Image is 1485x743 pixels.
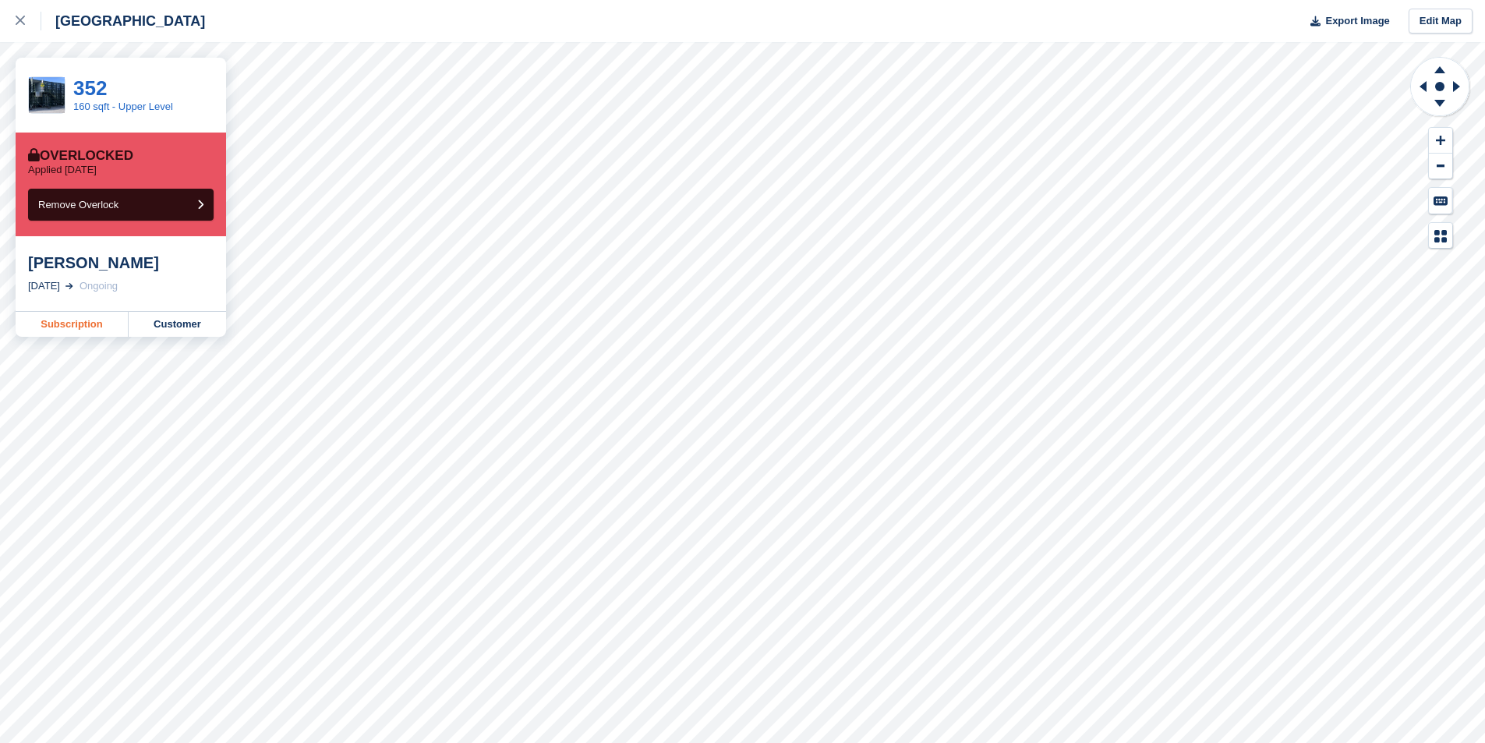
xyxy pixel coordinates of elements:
button: Remove Overlock [28,189,214,221]
a: Customer [129,312,226,337]
button: Zoom In [1429,128,1452,154]
a: 160 sqft - Upper Level [73,101,173,112]
button: Keyboard Shortcuts [1429,188,1452,214]
div: [PERSON_NAME] [28,253,214,272]
div: [DATE] [28,278,60,294]
div: Ongoing [80,278,118,294]
button: Export Image [1301,9,1390,34]
a: Subscription [16,312,129,337]
a: 352 [73,76,107,100]
div: Overlocked [28,148,133,164]
span: Remove Overlock [38,199,118,211]
img: arrow-right-light-icn-cde0832a797a2874e46488d9cf13f60e5c3a73dbe684e267c42b8395dfbc2abf.svg [65,283,73,289]
a: Edit Map [1409,9,1473,34]
button: Map Legend [1429,223,1452,249]
div: [GEOGRAPHIC_DATA] [41,12,205,30]
button: Zoom Out [1429,154,1452,179]
span: Export Image [1325,13,1389,29]
p: Applied [DATE] [28,164,97,176]
img: SQ%20Upper%20Big%20Bull%20Self%20Storage%20Highbridge%20burnham%20on%20sea%20Cheapest%20storage%2... [29,77,65,113]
